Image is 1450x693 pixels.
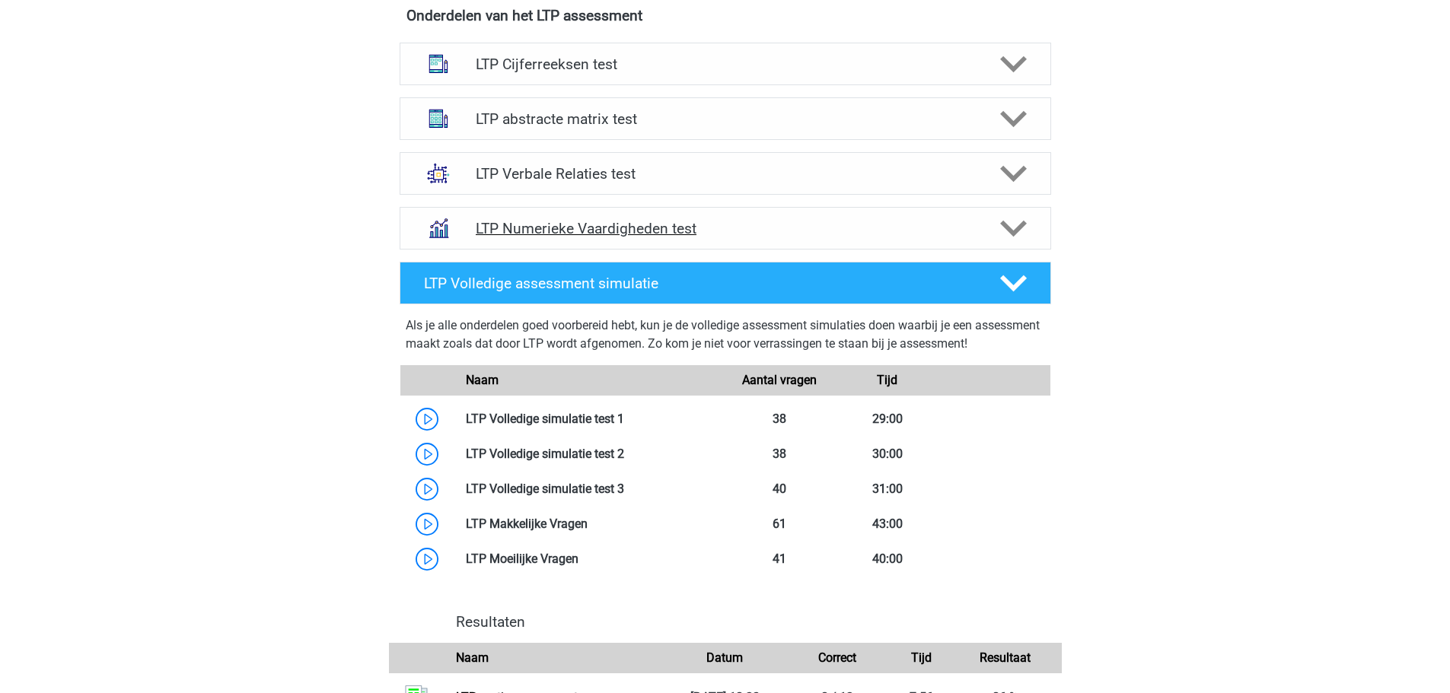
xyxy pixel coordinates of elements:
div: Correct [781,649,893,667]
a: LTP Volledige assessment simulatie [394,262,1057,304]
div: LTP Volledige simulatie test 1 [454,410,725,428]
div: LTP Moeilijke Vragen [454,550,725,568]
div: Naam [454,371,725,389]
h4: LTP Numerieke Vaardigheden test [476,220,974,237]
a: numeriek redeneren LTP Numerieke Vaardigheden test [394,207,1057,250]
div: Als je alle onderdelen goed voorbereid hebt, kun je de volledige assessment simulaties doen waarb... [406,316,1045,359]
a: analogieen LTP Verbale Relaties test [394,152,1057,195]
div: Tijd [893,649,949,667]
h4: Resultaten [456,613,1050,631]
div: Aantal vragen [725,371,833,389]
img: numeriek redeneren [419,208,458,248]
a: abstracte matrices LTP abstracte matrix test [394,97,1057,140]
img: cijferreeksen [419,44,458,84]
div: LTP Volledige simulatie test 2 [454,445,725,463]
div: LTP Volledige simulatie test 3 [454,480,725,498]
h4: LTP abstracte matrix test [476,110,974,128]
div: Datum [669,649,781,667]
img: abstracte matrices [419,99,458,138]
div: Tijd [833,371,942,389]
div: Naam [445,649,669,667]
a: cijferreeksen LTP Cijferreeksen test [394,43,1057,85]
div: Resultaat [949,649,1061,667]
img: analogieen [419,154,458,193]
h4: Onderdelen van het LTP assessment [406,7,1044,24]
h4: LTP Volledige assessment simulatie [424,275,975,292]
div: LTP Makkelijke Vragen [454,515,725,533]
h4: LTP Cijferreeksen test [476,56,974,73]
h4: LTP Verbale Relaties test [476,165,974,183]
